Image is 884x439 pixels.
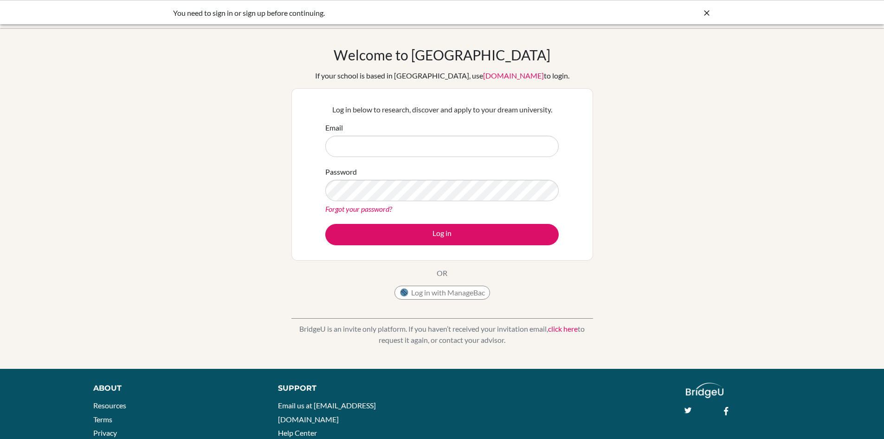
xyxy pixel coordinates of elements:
[93,401,126,410] a: Resources
[278,428,317,437] a: Help Center
[291,323,593,346] p: BridgeU is an invite only platform. If you haven’t received your invitation email, to request it ...
[93,415,112,424] a: Terms
[325,166,357,177] label: Password
[278,401,376,424] a: Email us at [EMAIL_ADDRESS][DOMAIN_NAME]
[325,224,559,245] button: Log in
[483,71,544,80] a: [DOMAIN_NAME]
[548,324,578,333] a: click here
[93,383,257,394] div: About
[325,104,559,115] p: Log in below to research, discover and apply to your dream university.
[325,204,392,213] a: Forgot your password?
[315,70,569,81] div: If your school is based in [GEOGRAPHIC_DATA], use to login.
[334,46,550,63] h1: Welcome to [GEOGRAPHIC_DATA]
[278,383,431,394] div: Support
[325,122,343,133] label: Email
[686,383,723,398] img: logo_white@2x-f4f0deed5e89b7ecb1c2cc34c3e3d731f90f0f143d5ea2071677605dd97b5244.png
[93,428,117,437] a: Privacy
[394,286,490,300] button: Log in with ManageBac
[437,268,447,279] p: OR
[173,7,572,19] div: You need to sign in or sign up before continuing.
